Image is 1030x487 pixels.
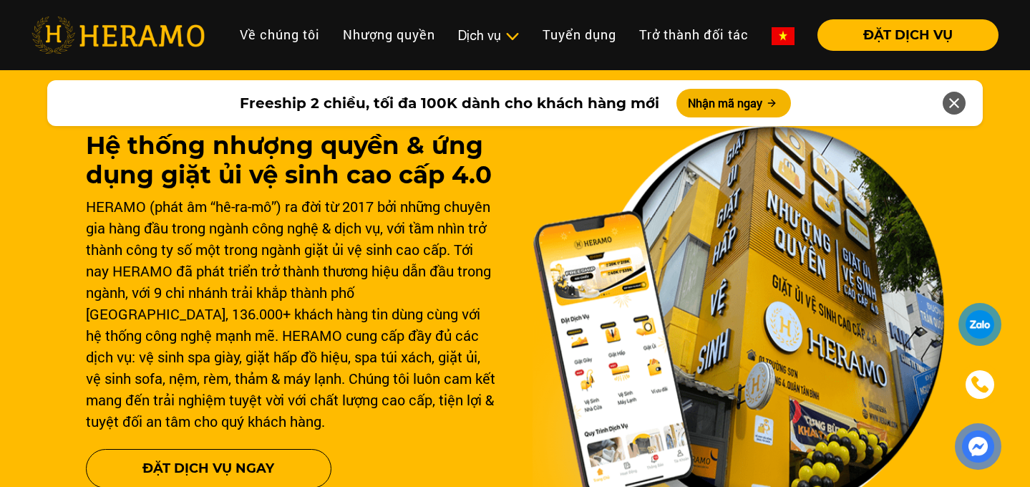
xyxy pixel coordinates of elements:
a: ĐẶT DỊCH VỤ [806,29,999,42]
a: phone-icon [960,365,999,404]
img: heramo-logo.png [31,16,205,54]
h1: Hệ thống nhượng quyền & ứng dụng giặt ủi vệ sinh cao cấp 4.0 [86,131,498,190]
a: Trở thành đối tác [628,19,760,50]
span: Freeship 2 chiều, tối đa 100K dành cho khách hàng mới [240,92,659,114]
button: ĐẶT DỊCH VỤ [817,19,999,51]
img: subToggleIcon [505,29,520,44]
div: HERAMO (phát âm “hê-ra-mô”) ra đời từ 2017 bởi những chuyên gia hàng đầu trong ngành công nghệ & ... [86,196,498,432]
button: Nhận mã ngay [676,89,791,117]
img: vn-flag.png [772,27,795,45]
a: Nhượng quyền [331,19,447,50]
img: phone-icon [972,377,988,392]
a: Về chúng tôi [228,19,331,50]
div: Dịch vụ [458,26,520,45]
a: Tuyển dụng [531,19,628,50]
